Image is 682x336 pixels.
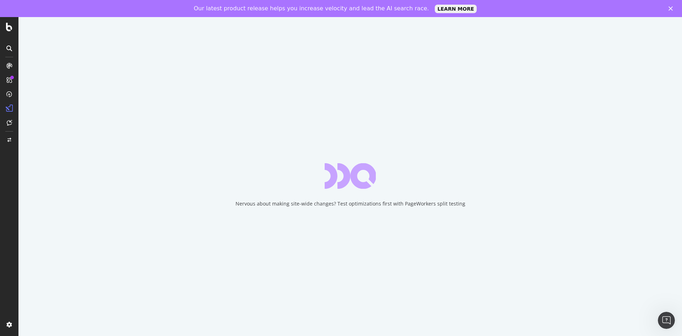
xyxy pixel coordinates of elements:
a: LEARN MORE [435,5,477,13]
iframe: Intercom live chat [658,312,675,329]
div: Close [669,6,676,11]
div: Our latest product release helps you increase velocity and lead the AI search race. [194,5,429,12]
div: animation [325,163,376,189]
div: Nervous about making site-wide changes? Test optimizations first with PageWorkers split testing [236,200,465,207]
